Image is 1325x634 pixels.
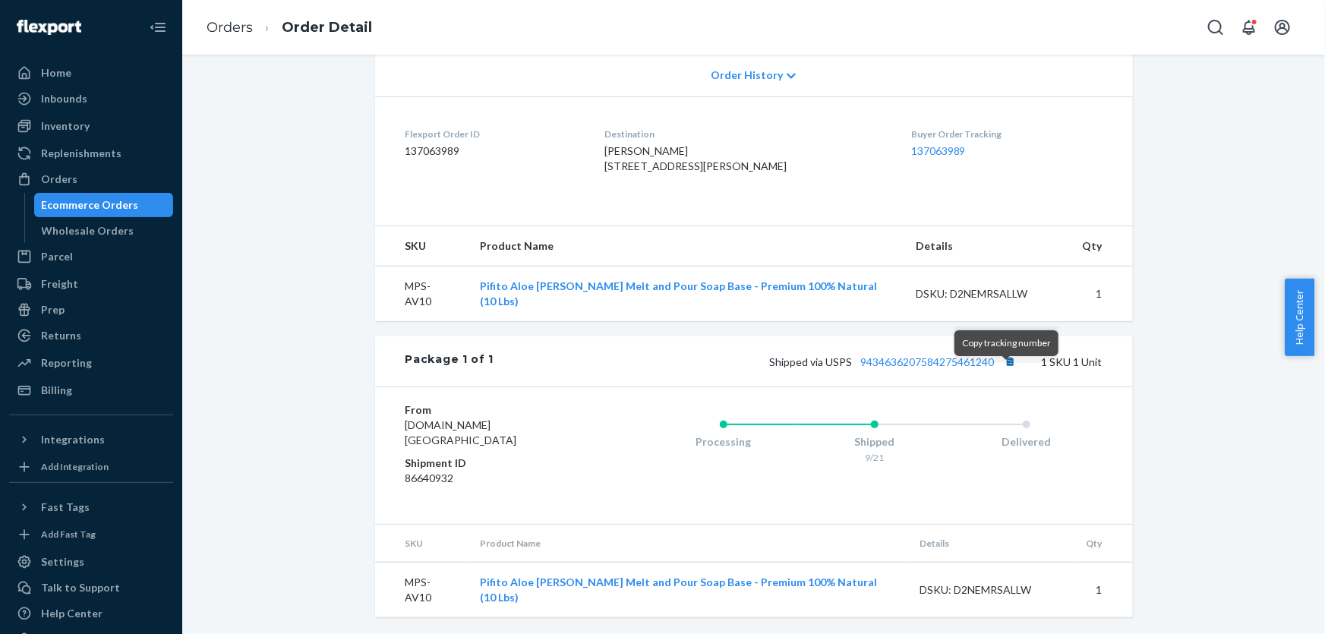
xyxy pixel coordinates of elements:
div: Help Center [41,606,103,621]
div: DSKU: D2NEMRSALLW [920,582,1062,598]
button: Integrations [9,427,173,452]
div: DSKU: D2NEMRSALLW [916,286,1058,301]
div: Replenishments [41,146,121,161]
a: Replenishments [9,141,173,166]
a: Pifito Aloe [PERSON_NAME] Melt and Pour Soap Base - Premium 100% Natural (10 Lbs) [480,576,877,604]
a: 137063989 [911,144,966,157]
button: Fast Tags [9,495,173,519]
div: Parcel [41,249,73,264]
div: Orders [41,172,77,187]
a: Inbounds [9,87,173,111]
th: Details [907,525,1074,563]
a: Ecommerce Orders [34,193,174,217]
a: Freight [9,272,173,296]
a: Pifito Aloe [PERSON_NAME] Melt and Pour Soap Base - Premium 100% Natural (10 Lbs) [480,279,877,308]
div: Talk to Support [41,580,120,595]
ol: breadcrumbs [194,5,384,50]
div: Package 1 of 1 [405,352,494,371]
div: Returns [41,328,81,343]
th: Qty [1070,226,1132,267]
td: MPS-AV10 [375,563,468,618]
a: Reporting [9,351,173,375]
div: 1 SKU 1 Unit [494,352,1102,371]
th: Qty [1074,525,1132,563]
td: MPS-AV10 [375,267,468,322]
div: Prep [41,302,65,317]
span: Order History [711,68,783,83]
a: Returns [9,323,173,348]
div: Freight [41,276,78,292]
dt: Flexport Order ID [405,128,581,140]
span: [PERSON_NAME] [STREET_ADDRESS][PERSON_NAME] [604,144,787,172]
div: Delivered [951,434,1103,449]
a: Add Fast Tag [9,525,173,544]
th: SKU [375,525,468,563]
div: Shipped [799,434,951,449]
div: Fast Tags [41,500,90,515]
dt: Destination [604,128,887,140]
a: Wholesale Orders [34,219,174,243]
div: Wholesale Orders [42,223,134,238]
td: 1 [1074,563,1132,618]
dd: 137063989 [405,144,581,159]
div: Add Fast Tag [41,528,96,541]
dt: Buyer Order Tracking [911,128,1103,140]
button: Open account menu [1267,12,1298,43]
button: Help Center [1285,279,1314,356]
a: Help Center [9,601,173,626]
a: Billing [9,378,173,402]
th: Details [904,226,1071,267]
a: 9434636207584275461240 [861,355,995,368]
div: 9/21 [799,451,951,464]
div: Billing [41,383,72,398]
a: Orders [207,19,253,36]
dt: Shipment ID [405,456,587,471]
th: Product Name [468,226,904,267]
div: Reporting [41,355,92,371]
div: Inbounds [41,91,87,106]
dt: From [405,402,587,418]
a: Parcel [9,244,173,269]
button: Open Search Box [1200,12,1231,43]
th: SKU [375,226,468,267]
div: Home [41,65,71,80]
a: Settings [9,550,173,574]
td: 1 [1070,267,1132,322]
button: Open notifications [1234,12,1264,43]
a: Orders [9,167,173,191]
a: Order Detail [282,19,372,36]
a: Prep [9,298,173,322]
div: Integrations [41,432,105,447]
button: Close Navigation [143,12,173,43]
div: Settings [41,554,84,569]
th: Product Name [468,525,907,563]
a: Inventory [9,114,173,138]
div: Ecommerce Orders [42,197,139,213]
span: Shipped via USPS [770,355,1021,368]
div: Inventory [41,118,90,134]
div: Processing [648,434,800,449]
img: Flexport logo [17,20,81,35]
span: Copy tracking number [962,337,1051,349]
div: Add Integration [41,460,109,473]
span: [DOMAIN_NAME] [GEOGRAPHIC_DATA] [405,418,517,446]
a: Talk to Support [9,576,173,600]
a: Add Integration [9,458,173,476]
a: Home [9,61,173,85]
dd: 86640932 [405,471,587,486]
